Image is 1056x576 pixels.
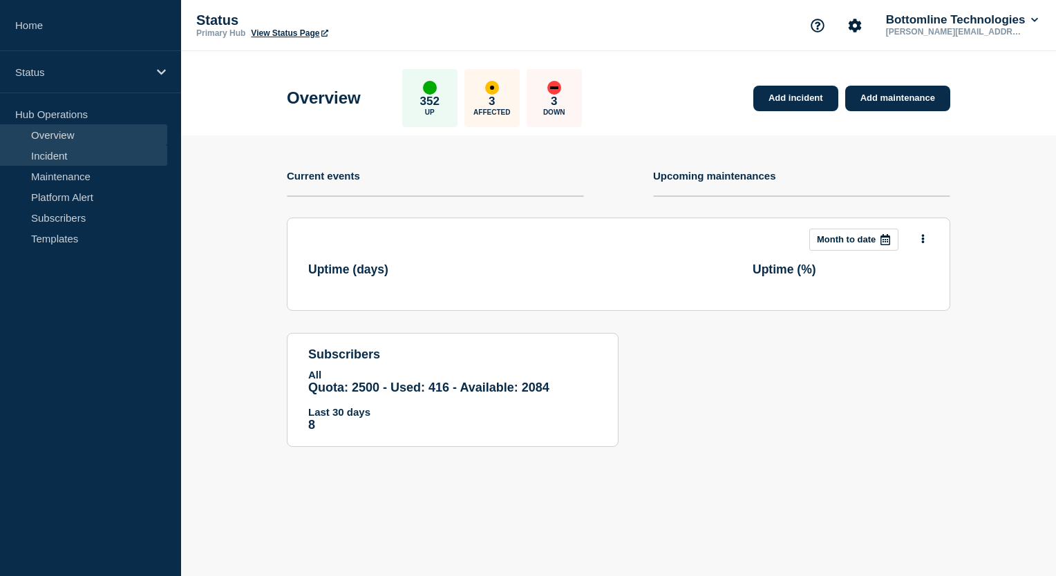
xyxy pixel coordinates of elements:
p: [PERSON_NAME][EMAIL_ADDRESS][PERSON_NAME][DOMAIN_NAME] [883,27,1027,37]
p: Last 30 days [308,406,597,418]
h3: Uptime ( days ) [308,262,484,277]
button: Support [803,11,832,40]
span: Quota: 2500 - Used: 416 - Available: 2084 [308,381,549,394]
div: affected [485,81,499,95]
p: 3 [489,95,495,108]
p: Down [543,108,565,116]
h1: Overview [287,88,361,108]
p: 8 [308,418,597,432]
p: Month to date [817,234,876,244]
h3: Uptime ( % ) [753,262,929,277]
p: Status [15,66,148,78]
h4: Upcoming maintenances [653,170,776,182]
h4: subscribers [308,347,597,362]
button: Bottomline Technologies [883,13,1041,27]
a: Add incident [753,86,838,111]
p: Status [196,12,473,28]
p: All [308,369,597,381]
p: Up [425,108,435,116]
a: Add maintenance [845,86,950,111]
div: down [547,81,561,95]
button: Account settings [840,11,869,40]
p: Primary Hub [196,28,245,38]
p: 352 [420,95,440,108]
p: Affected [473,108,510,116]
div: up [423,81,437,95]
a: View Status Page [251,28,328,38]
button: Month to date [809,229,898,251]
p: 3 [551,95,557,108]
h4: Current events [287,170,360,182]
